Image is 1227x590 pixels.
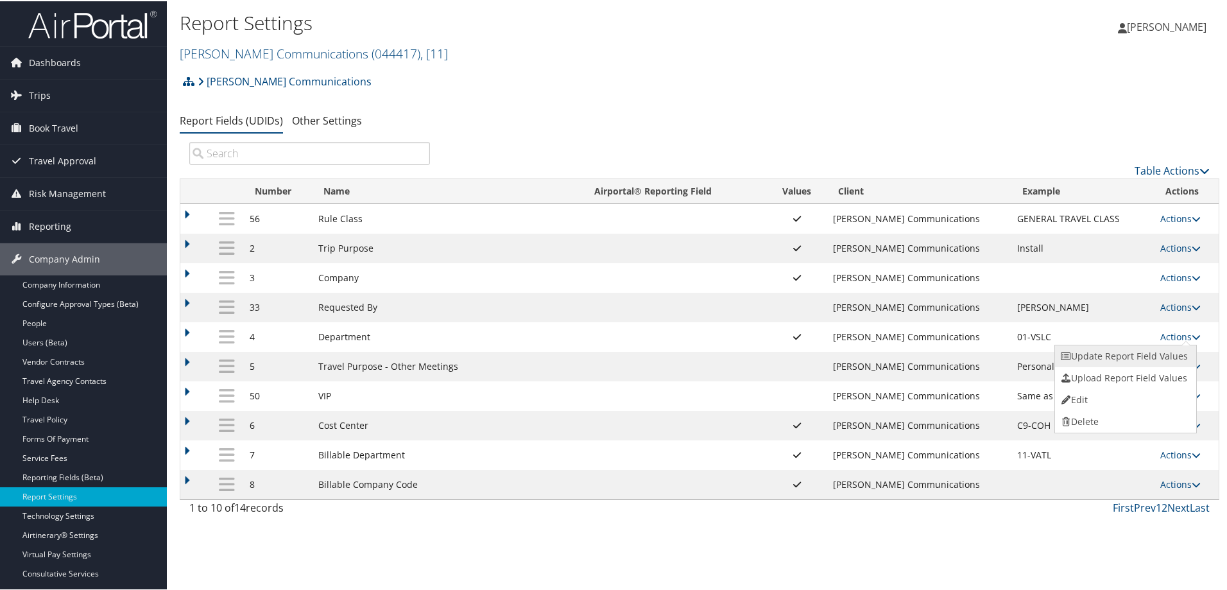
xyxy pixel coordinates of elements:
[312,351,583,380] td: Travel Purpose - Other Meetings
[1055,388,1194,410] a: Edit
[29,177,106,209] span: Risk Management
[1055,366,1194,388] a: Upload Report Field Values
[827,321,1011,351] td: [PERSON_NAME] Communications
[827,410,1011,439] td: [PERSON_NAME] Communications
[1160,270,1201,282] a: Actions
[243,469,312,498] td: 8
[28,8,157,39] img: airportal-logo.png
[583,178,767,203] th: Airportal&reg; Reporting Field
[827,232,1011,262] td: [PERSON_NAME] Communications
[29,242,100,274] span: Company Admin
[180,44,448,61] a: [PERSON_NAME] Communications
[1011,232,1153,262] td: Install
[198,67,372,93] a: [PERSON_NAME] Communications
[1162,499,1167,514] a: 2
[1011,410,1153,439] td: C9-COH
[189,499,430,521] div: 1 to 10 of records
[1011,321,1153,351] td: 01-VSLC
[420,44,448,61] span: , [ 11 ]
[189,141,430,164] input: Search
[1154,178,1219,203] th: Actions
[1127,19,1206,33] span: [PERSON_NAME]
[1190,499,1210,514] a: Last
[243,439,312,469] td: 7
[29,111,78,143] span: Book Travel
[29,209,71,241] span: Reporting
[1160,329,1201,342] a: Actions
[1011,203,1153,232] td: GENERAL TRAVEL CLASS
[312,469,583,498] td: Billable Company Code
[312,321,583,351] td: Department
[1011,291,1153,321] td: [PERSON_NAME]
[243,178,312,203] th: Number
[827,380,1011,410] td: [PERSON_NAME] Communications
[1134,499,1156,514] a: Prev
[312,232,583,262] td: Trip Purpose
[1011,178,1153,203] th: Example
[827,262,1011,291] td: [PERSON_NAME] Communications
[827,178,1011,203] th: Client
[243,262,312,291] td: 3
[1156,499,1162,514] a: 1
[1113,499,1134,514] a: First
[1055,344,1194,366] a: Update Report Field Values
[243,291,312,321] td: 33
[234,499,246,514] span: 14
[372,44,420,61] span: ( 044417 )
[29,144,96,176] span: Travel Approval
[312,380,583,410] td: VIP
[243,321,312,351] td: 4
[312,439,583,469] td: Billable Department
[1135,162,1210,177] a: Table Actions
[243,232,312,262] td: 2
[1011,380,1153,410] td: Same as Traveler Name
[767,178,827,203] th: Values
[1167,499,1190,514] a: Next
[1160,300,1201,312] a: Actions
[1011,439,1153,469] td: 11-VATL
[243,410,312,439] td: 6
[1055,410,1194,431] a: Delete
[292,112,362,126] a: Other Settings
[1160,241,1201,253] a: Actions
[312,203,583,232] td: Rule Class
[29,46,81,78] span: Dashboards
[827,291,1011,321] td: [PERSON_NAME] Communications
[1118,6,1219,45] a: [PERSON_NAME]
[312,410,583,439] td: Cost Center
[180,8,873,35] h1: Report Settings
[243,203,312,232] td: 56
[243,351,312,380] td: 5
[827,439,1011,469] td: [PERSON_NAME] Communications
[827,469,1011,498] td: [PERSON_NAME] Communications
[1160,211,1201,223] a: Actions
[243,380,312,410] td: 50
[312,178,583,203] th: Name
[1160,447,1201,460] a: Actions
[29,78,51,110] span: Trips
[827,351,1011,380] td: [PERSON_NAME] Communications
[1160,477,1201,489] a: Actions
[180,112,283,126] a: Report Fields (UDIDs)
[1011,351,1153,380] td: Personal
[210,178,243,203] th: : activate to sort column descending
[827,203,1011,232] td: [PERSON_NAME] Communications
[312,291,583,321] td: Requested By
[312,262,583,291] td: Company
